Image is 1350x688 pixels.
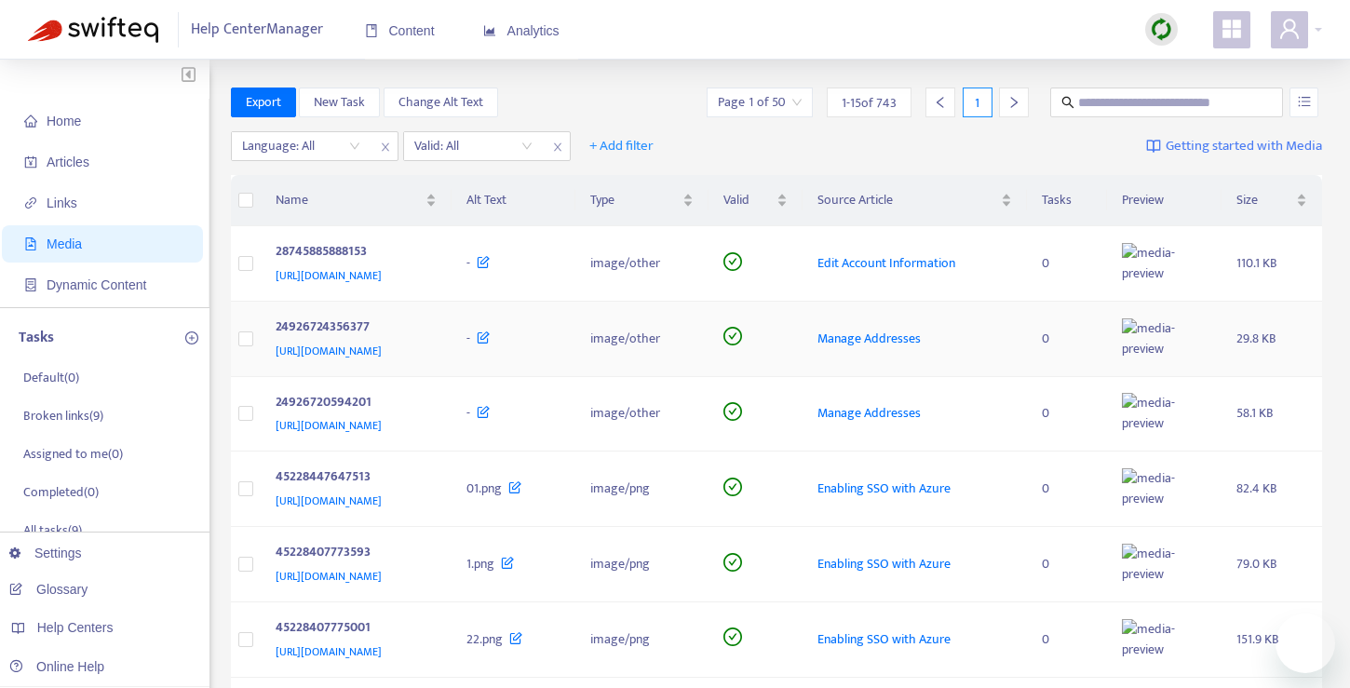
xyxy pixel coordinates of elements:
span: Valid [723,190,774,210]
div: 110.1 KB [1236,253,1307,274]
span: - [466,328,470,349]
button: Export [231,88,296,117]
span: Manage Addresses [817,402,921,424]
iframe: Button to launch messaging window [1276,614,1335,673]
span: Dynamic Content [47,277,146,292]
span: Enabling SSO with Azure [817,628,951,650]
div: 45228407775001 [276,617,430,641]
div: 0 [1042,253,1092,274]
span: Edit Account Information [817,252,955,274]
span: link [24,196,37,209]
span: Export [246,92,281,113]
th: Valid [709,175,803,226]
td: image/other [575,377,709,452]
th: Size [1222,175,1322,226]
td: image/other [575,302,709,377]
span: close [546,136,570,158]
span: check-circle [723,553,742,572]
div: 0 [1042,403,1092,424]
p: Broken links ( 9 ) [23,406,103,425]
div: 45228407773593 [276,542,430,566]
th: Preview [1107,175,1222,226]
span: area-chart [483,24,496,37]
span: Help Centers [37,620,114,635]
span: account-book [24,155,37,169]
img: Swifteq [28,17,158,43]
span: [URL][DOMAIN_NAME] [276,567,382,586]
span: Links [47,196,77,210]
span: - [466,252,470,274]
span: Enabling SSO with Azure [817,553,951,574]
span: Enabling SSO with Azure [817,478,951,499]
button: New Task [299,88,380,117]
th: Type [575,175,709,226]
div: 0 [1042,479,1092,499]
p: Assigned to me ( 0 ) [23,444,123,464]
span: [URL][DOMAIN_NAME] [276,642,382,661]
span: Help Center Manager [191,12,323,47]
div: 151.9 KB [1236,629,1307,650]
img: media-preview [1122,468,1178,509]
span: Change Alt Text [398,92,483,113]
div: 29.8 KB [1236,329,1307,349]
img: media-preview [1122,243,1178,284]
span: 1 - 15 of 743 [842,93,897,113]
span: check-circle [723,402,742,421]
img: sync.dc5367851b00ba804db3.png [1150,18,1173,41]
button: unordered-list [1289,88,1318,117]
span: check-circle [723,252,742,271]
div: 0 [1042,629,1092,650]
p: Default ( 0 ) [23,368,79,387]
span: Home [47,114,81,128]
img: media-preview [1122,393,1178,434]
span: Manage Addresses [817,328,921,349]
span: check-circle [723,478,742,496]
img: image-link [1146,139,1161,154]
span: right [1007,96,1020,109]
a: Getting started with Media [1146,131,1322,161]
span: [URL][DOMAIN_NAME] [276,342,382,360]
p: Tasks [19,327,54,349]
span: Size [1236,190,1292,210]
span: 1.png [466,553,494,574]
img: media-preview [1122,318,1178,359]
div: 24926724356377 [276,317,430,341]
div: 0 [1042,329,1092,349]
span: file-image [24,237,37,250]
span: book [365,24,378,37]
span: Analytics [483,23,560,38]
span: plus-circle [185,331,198,344]
p: All tasks ( 9 ) [23,520,82,540]
p: Completed ( 0 ) [23,482,99,502]
div: 28745885888153 [276,241,430,265]
span: 01.png [466,478,502,499]
div: 24926720594201 [276,392,430,416]
td: image/other [575,226,709,302]
span: + Add filter [589,135,654,157]
div: 0 [1042,554,1092,574]
span: Type [590,190,679,210]
span: New Task [314,92,365,113]
div: 79.0 KB [1236,554,1307,574]
td: image/png [575,602,709,678]
span: Getting started with Media [1166,136,1322,157]
span: container [24,278,37,291]
span: user [1278,18,1301,40]
img: media-preview [1122,619,1178,660]
span: [URL][DOMAIN_NAME] [276,492,382,510]
span: [URL][DOMAIN_NAME] [276,266,382,285]
th: Tasks [1027,175,1107,226]
th: Alt Text [452,175,575,226]
div: 1 [963,88,992,117]
span: appstore [1221,18,1243,40]
img: media-preview [1122,544,1178,585]
span: Content [365,23,435,38]
td: image/png [575,527,709,602]
span: - [466,402,470,424]
a: Glossary [9,582,88,597]
span: Name [276,190,422,210]
span: close [373,136,398,158]
span: check-circle [723,327,742,345]
button: Change Alt Text [384,88,498,117]
th: Source Article [803,175,1027,226]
